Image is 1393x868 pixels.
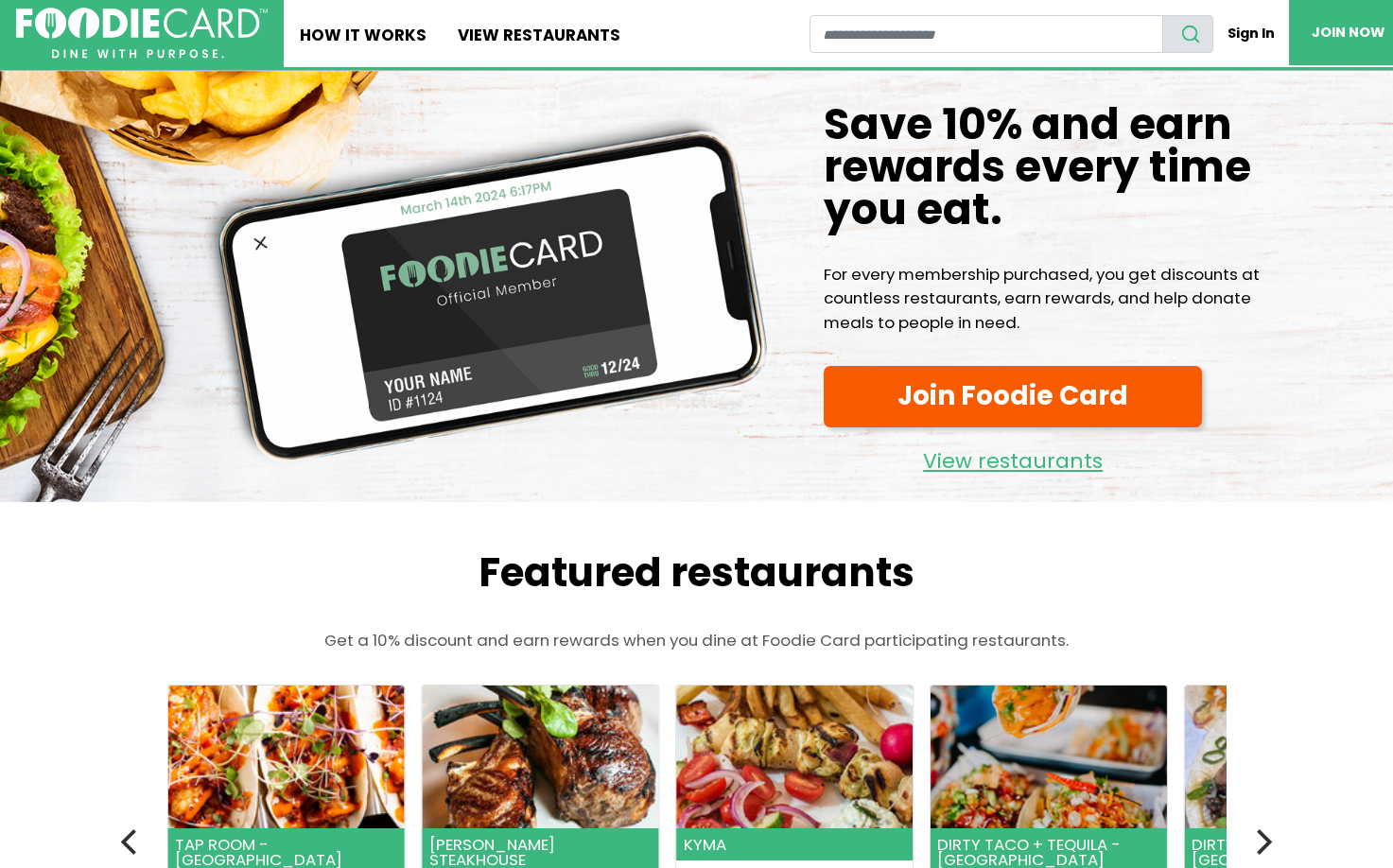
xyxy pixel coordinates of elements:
[130,629,1264,652] p: Get a 10% discount and earn rewards when you dine at Foodie Card participating restaurants.
[167,686,404,828] img: Tap Room - Ronkonkoma
[422,686,658,828] img: Rothmann's Steakhouse
[16,8,268,59] img: FoodieCard; Eat, Drink, Save, Donate
[1242,822,1283,863] button: Next
[111,822,152,863] button: Previous
[824,435,1202,478] a: View restaurants
[1162,15,1213,53] button: search
[676,686,913,828] img: Kyma
[1213,15,1288,52] a: Sign In
[931,686,1167,828] img: Dirty Taco + Tequila - Smithtown
[130,549,1264,597] h2: Featured restaurants
[824,366,1202,426] a: Join Foodie Card
[824,263,1297,335] p: For every membership purchased, you get discounts at countless restaurants, earn rewards, and hel...
[824,103,1297,232] h1: Save 10% and earn rewards every time you eat.
[676,828,913,860] header: Kyma
[810,15,1163,53] input: restaurant search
